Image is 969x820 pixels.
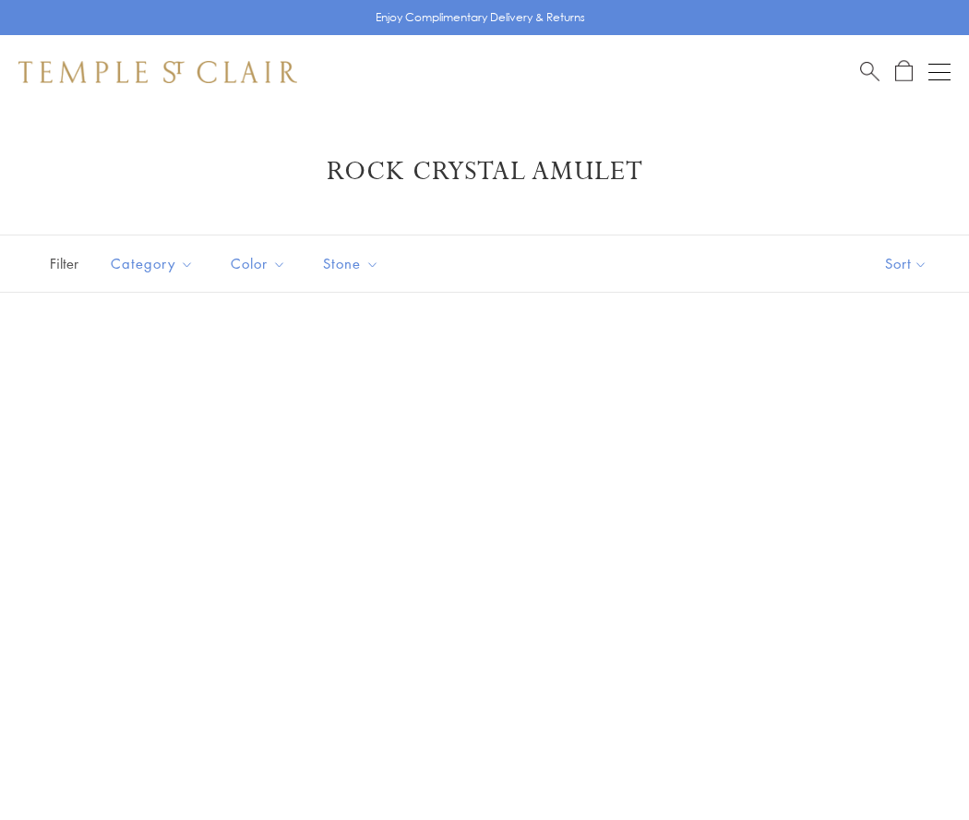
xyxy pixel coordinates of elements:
[46,155,923,188] h1: Rock Crystal Amulet
[843,235,969,292] button: Show sort by
[895,60,913,83] a: Open Shopping Bag
[221,252,300,275] span: Color
[314,252,393,275] span: Stone
[217,243,300,284] button: Color
[97,243,208,284] button: Category
[309,243,393,284] button: Stone
[860,60,879,83] a: Search
[18,61,297,83] img: Temple St. Clair
[376,8,585,27] p: Enjoy Complimentary Delivery & Returns
[928,61,951,83] button: Open navigation
[102,252,208,275] span: Category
